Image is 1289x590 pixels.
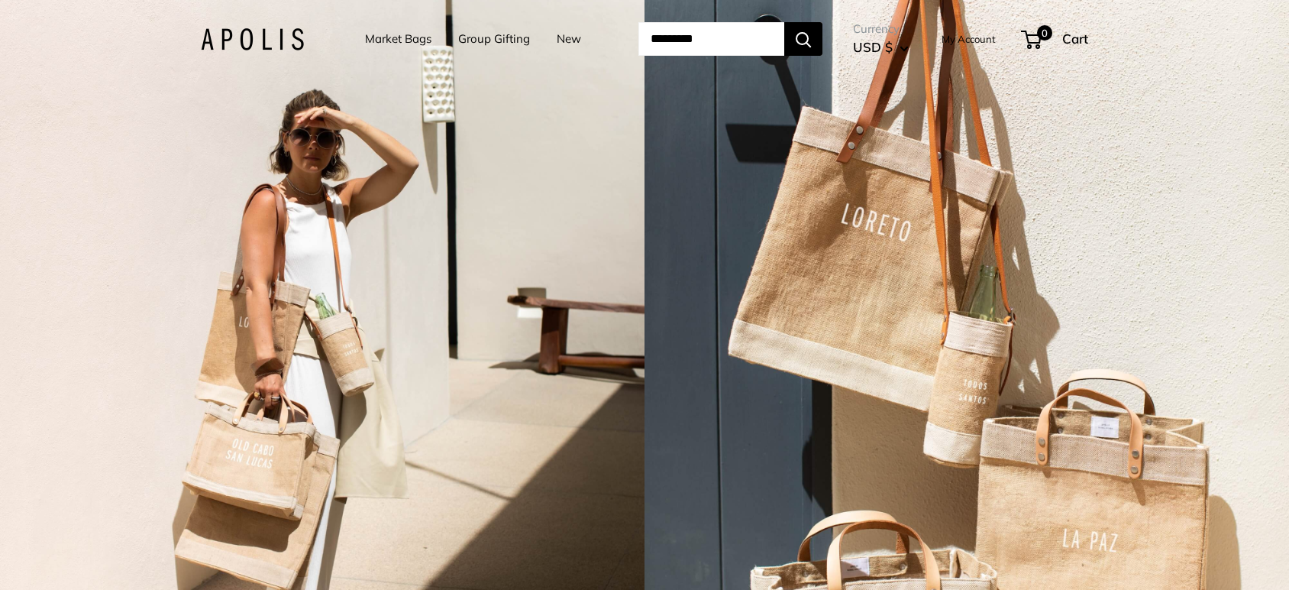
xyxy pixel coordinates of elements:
[201,28,304,50] img: Apolis
[458,28,530,50] a: Group Gifting
[1022,27,1088,51] a: 0 Cart
[365,28,431,50] a: Market Bags
[853,18,909,40] span: Currency
[853,35,909,60] button: USD $
[784,22,822,56] button: Search
[1037,25,1052,41] span: 0
[557,28,581,50] a: New
[1062,31,1088,47] span: Cart
[942,30,996,48] a: My Account
[638,22,784,56] input: Search...
[853,39,893,55] span: USD $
